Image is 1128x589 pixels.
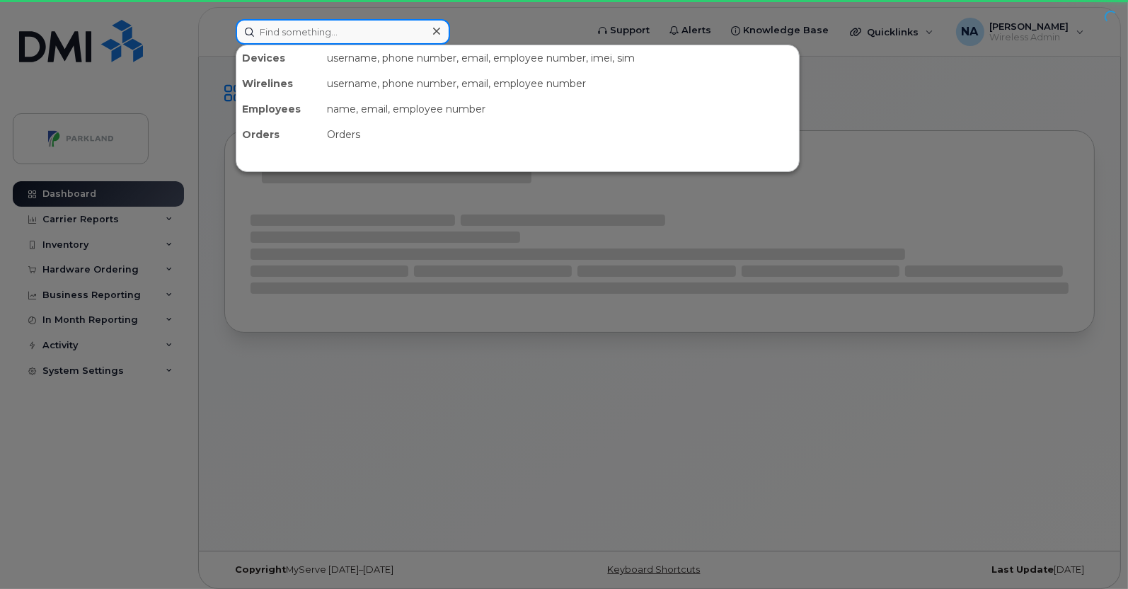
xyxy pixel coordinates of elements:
div: name, email, employee number [321,96,799,122]
div: Wirelines [236,71,321,96]
div: username, phone number, email, employee number [321,71,799,96]
div: username, phone number, email, employee number, imei, sim [321,45,799,71]
div: Orders [321,122,799,147]
div: Orders [236,122,321,147]
div: Devices [236,45,321,71]
div: Employees [236,96,321,122]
